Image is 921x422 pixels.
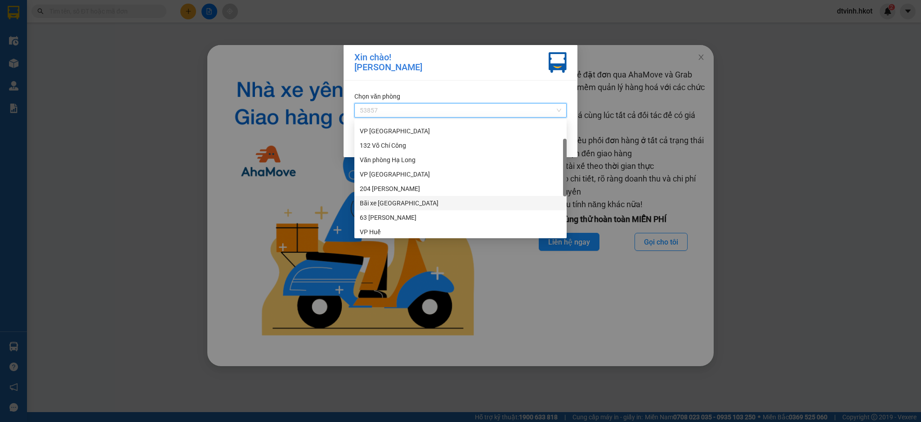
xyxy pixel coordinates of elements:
[360,169,561,179] div: VP [GEOGRAPHIC_DATA]
[360,213,561,222] div: 63 [PERSON_NAME]
[354,196,567,210] div: Bãi xe Thạch Bàn
[354,167,567,182] div: VP Đà Nẵng
[360,104,561,117] span: 53857
[549,52,567,73] img: vxr-icon
[354,91,567,101] div: Chọn văn phòng
[354,210,567,225] div: 63 Phan Đình Phùng
[354,225,567,239] div: VP Huế
[354,153,567,167] div: Văn phòng Hạ Long
[360,227,561,237] div: VP Huế
[354,52,422,73] div: Xin chào! [PERSON_NAME]
[360,184,561,194] div: 204 [PERSON_NAME]
[354,182,567,196] div: 204 Trần Quang Khải
[360,198,561,208] div: Bãi xe [GEOGRAPHIC_DATA]
[360,126,561,136] div: VP [GEOGRAPHIC_DATA]
[354,124,567,138] div: VP Quảng Bình
[354,138,567,153] div: 132 Võ Chí Công
[360,141,561,150] div: 132 Võ Chí Công
[360,155,561,165] div: Văn phòng Hạ Long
